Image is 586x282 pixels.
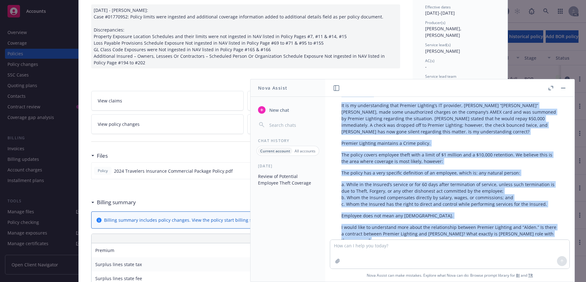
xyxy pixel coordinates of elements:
[251,138,325,143] div: Chat History
[114,168,233,174] span: 2024 Travelers Insurance Commercial Package Policy.pdf
[425,64,427,70] span: -
[256,171,320,188] button: Review of Potential Employee Theft Coverage
[247,114,400,134] a: View coverage
[328,269,572,282] span: Nova Assist can make mistakes. Explore what Nova can do: Browse prompt library for and
[268,121,318,129] input: Search chats
[251,163,325,169] div: [DATE]
[528,273,533,278] a: TR
[97,152,108,160] h3: Files
[258,85,287,91] h1: Nova Assist
[425,48,460,54] span: [PERSON_NAME]
[425,58,435,63] span: AC(s)
[268,107,289,113] span: New chat
[256,104,320,116] button: New chat
[98,97,122,104] span: View claims
[341,212,558,219] p: Employee does not mean any [DEMOGRAPHIC_DATA].
[91,114,244,134] a: View policy changes
[91,152,108,160] div: Files
[425,4,451,10] span: Effective dates
[425,74,456,79] span: Service lead team
[97,198,136,206] h3: Billing summary
[341,170,558,176] p: The policy has a very specific definition of an employee, which is: any natural person:
[95,275,142,281] span: Surplus lines state fee
[341,140,558,146] p: Premier Lighting maintains a Crime policy.
[260,148,290,154] p: Current account
[341,181,558,207] p: a. While in the Insured’s service or for 60 days after termination of service, unless such termin...
[91,4,400,68] div: [DATE] - [PERSON_NAME]: Case #01770952: Policy limits were ingested and additional coverage infor...
[425,20,445,25] span: Producer(s)
[341,102,558,135] p: It is my understanding that Premier Lighting’s IT provider, [PERSON_NAME] “[PERSON_NAME]” [PERSON...
[247,91,400,111] a: View scheduled items
[104,217,321,223] div: Billing summary includes policy changes. View the policy start billing summary on the .
[95,247,114,253] span: Premium
[516,273,520,278] a: BI
[97,168,109,174] span: Policy
[91,91,244,111] a: View claims
[295,148,315,154] p: All accounts
[98,121,140,127] span: View policy changes
[425,42,451,47] span: Service lead(s)
[425,4,495,16] div: [DATE] - [DATE]
[91,198,136,206] div: Billing summary
[425,26,463,38] span: [PERSON_NAME], [PERSON_NAME]
[95,261,142,267] span: Surplus lines state tax
[341,224,558,244] p: I would like to understand more about the relationship between Premier Lighting and “Alden.” Is t...
[341,151,558,165] p: The policy covers employee theft with a limit of $1 million and a $10,000 retention. We believe t...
